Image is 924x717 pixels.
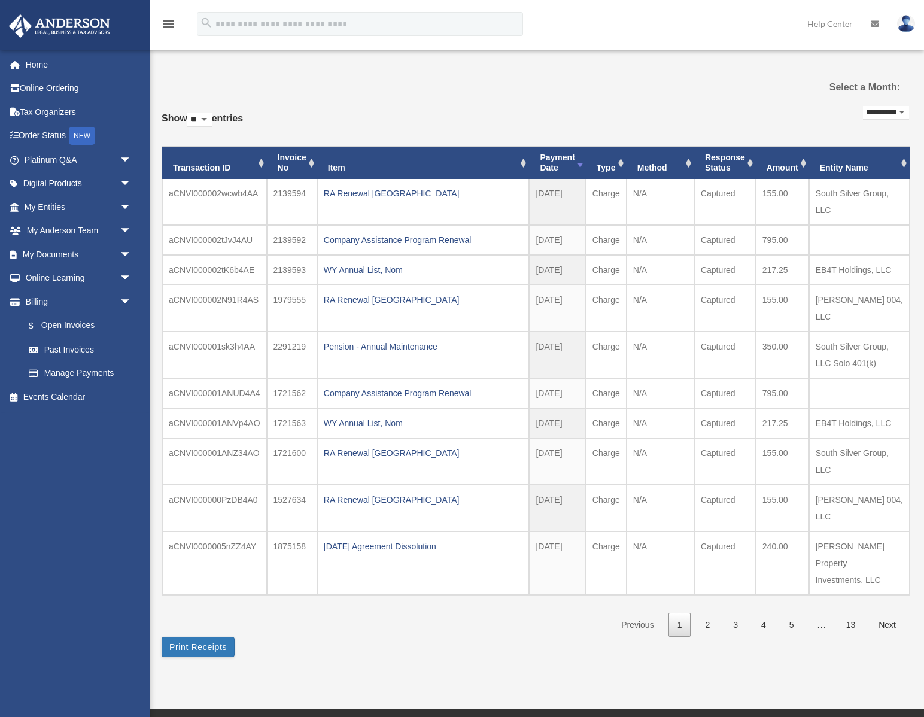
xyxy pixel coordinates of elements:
td: 795.00 [756,225,809,255]
a: 2 [696,613,719,637]
a: menu [162,21,176,31]
a: 1 [668,613,691,637]
td: 217.25 [756,408,809,438]
td: Captured [694,332,756,378]
td: Captured [694,179,756,225]
th: Payment Date: activate to sort column ascending [529,147,585,179]
td: Charge [586,285,627,332]
span: arrow_drop_down [120,266,144,291]
td: 2139592 [267,225,317,255]
a: Home [8,53,150,77]
td: Charge [586,225,627,255]
td: [DATE] [529,332,585,378]
td: [PERSON_NAME] 004, LLC [809,485,910,531]
img: Anderson Advisors Platinum Portal [5,14,114,38]
a: My Documentsarrow_drop_down [8,242,150,266]
td: N/A [627,179,694,225]
td: N/A [627,225,694,255]
td: aCNVI000001ANZ34AO [162,438,267,485]
a: Online Ordering [8,77,150,101]
span: $ [35,318,41,333]
td: South Silver Group, LLC Solo 401(k) [809,332,910,378]
a: Online Learningarrow_drop_down [8,266,150,290]
td: Charge [586,408,627,438]
th: Amount: activate to sort column ascending [756,147,809,179]
td: 155.00 [756,485,809,531]
td: 2291219 [267,332,317,378]
button: Print Receipts [162,637,235,657]
select: Showentries [187,113,212,127]
td: South Silver Group, LLC [809,438,910,485]
div: WY Annual List, Nom [324,262,523,278]
td: 240.00 [756,531,809,595]
td: 155.00 [756,438,809,485]
td: N/A [627,332,694,378]
div: Pension - Annual Maintenance [324,338,523,355]
td: N/A [627,255,694,285]
td: Charge [586,378,627,408]
i: menu [162,17,176,31]
td: aCNVI000001ANUD4A4 [162,378,267,408]
td: Charge [586,179,627,225]
a: Past Invoices [17,338,144,361]
div: [DATE] Agreement Dissolution [324,538,523,555]
span: arrow_drop_down [120,148,144,172]
td: Captured [694,408,756,438]
td: [DATE] [529,285,585,332]
div: WY Annual List, Nom [324,415,523,432]
a: Platinum Q&Aarrow_drop_down [8,148,150,172]
td: Charge [586,485,627,531]
td: EB4T Holdings, LLC [809,408,910,438]
a: 5 [780,613,803,637]
td: N/A [627,378,694,408]
td: Captured [694,485,756,531]
td: 217.25 [756,255,809,285]
td: N/A [627,285,694,332]
i: search [200,16,213,29]
td: aCNVI000001sk3h4AA [162,332,267,378]
td: aCNVI000002tJvJ4AU [162,225,267,255]
td: aCNVI0000005nZZ4AY [162,531,267,595]
td: Charge [586,438,627,485]
td: N/A [627,531,694,595]
a: $Open Invoices [17,314,150,338]
td: aCNVI000000PzDB4A0 [162,485,267,531]
td: 2139594 [267,179,317,225]
div: RA Renewal [GEOGRAPHIC_DATA] [324,185,523,202]
div: Company Assistance Program Renewal [324,232,523,248]
td: 1721562 [267,378,317,408]
td: [DATE] [529,255,585,285]
label: Select a Month: [794,79,900,96]
span: arrow_drop_down [120,290,144,314]
td: [DATE] [529,485,585,531]
td: [DATE] [529,408,585,438]
td: 2139593 [267,255,317,285]
a: My Entitiesarrow_drop_down [8,195,150,219]
td: N/A [627,438,694,485]
a: My Anderson Teamarrow_drop_down [8,219,150,243]
span: arrow_drop_down [120,242,144,267]
td: N/A [627,485,694,531]
a: 4 [752,613,775,637]
div: RA Renewal [GEOGRAPHIC_DATA] [324,291,523,308]
td: Charge [586,531,627,595]
th: Type: activate to sort column ascending [586,147,627,179]
a: 3 [724,613,747,637]
span: arrow_drop_down [120,219,144,244]
td: 155.00 [756,179,809,225]
div: Company Assistance Program Renewal [324,385,523,402]
td: [DATE] [529,179,585,225]
th: Entity Name: activate to sort column ascending [809,147,910,179]
a: Order StatusNEW [8,124,150,148]
img: User Pic [897,15,915,32]
label: Show entries [162,110,243,139]
th: Response Status: activate to sort column ascending [694,147,756,179]
span: arrow_drop_down [120,195,144,220]
td: Charge [586,255,627,285]
td: Captured [694,255,756,285]
a: Digital Productsarrow_drop_down [8,172,150,196]
a: Manage Payments [17,361,150,385]
td: Captured [694,225,756,255]
a: Tax Organizers [8,100,150,124]
td: 1721563 [267,408,317,438]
